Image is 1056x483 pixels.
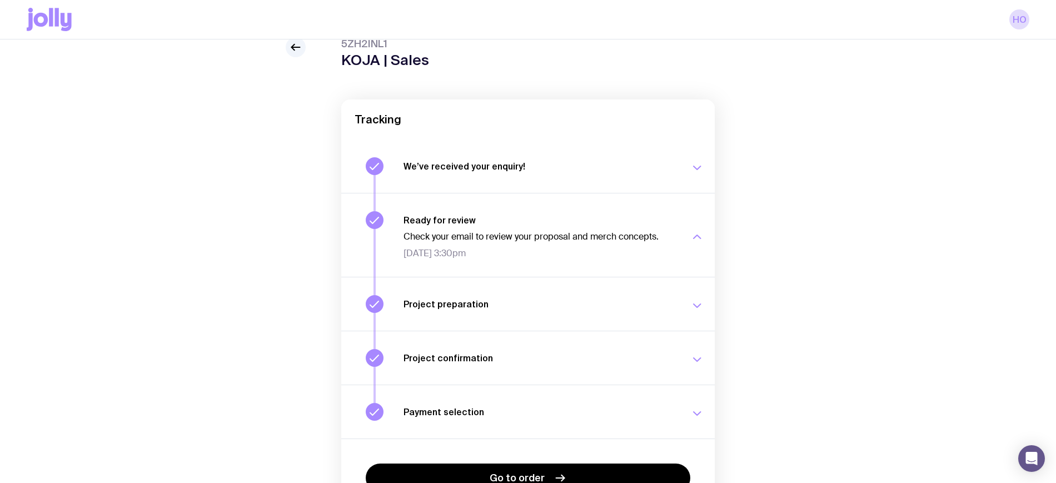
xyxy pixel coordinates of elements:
button: Project confirmation [341,331,715,385]
h3: Project preparation [404,298,677,310]
h3: Project confirmation [404,352,677,364]
h1: KOJA | Sales [341,52,429,68]
h3: Payment selection [404,406,677,417]
div: Open Intercom Messenger [1018,445,1045,472]
button: Ready for reviewCheck your email to review your proposal and merch concepts.[DATE] 3:30pm [341,193,715,277]
p: Check your email to review your proposal and merch concepts. [404,231,677,242]
button: Project preparation [341,277,715,331]
a: HO [1009,9,1029,29]
h3: We’ve received your enquiry! [404,161,677,172]
h3: Ready for review [404,215,677,226]
h2: Tracking [355,113,701,126]
button: We’ve received your enquiry! [341,140,715,193]
button: Payment selection [341,385,715,439]
span: 5ZH2INL1 [341,37,429,51]
span: [DATE] 3:30pm [404,248,677,259]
